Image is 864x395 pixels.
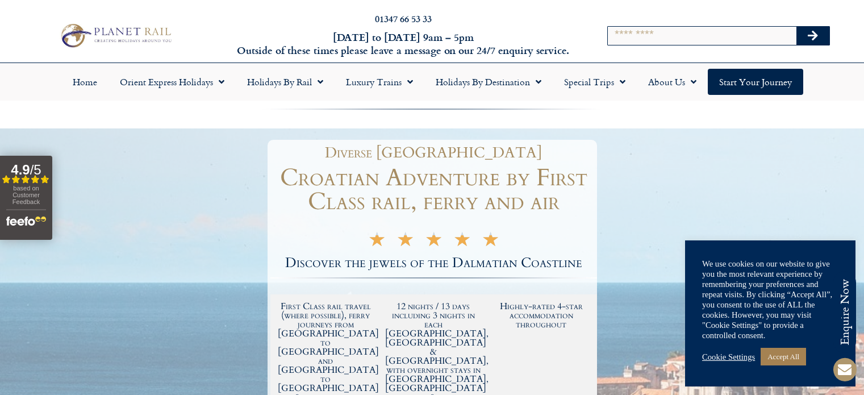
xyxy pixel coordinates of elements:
[482,235,499,248] i: ★
[796,27,829,45] button: Search
[368,235,386,248] i: ★
[761,348,806,365] a: Accept All
[236,69,335,95] a: Holidays by Rail
[702,259,838,340] div: We use cookies on our website to give you the most relevant experience by remembering your prefer...
[61,69,108,95] a: Home
[368,232,499,248] div: 5/5
[493,302,590,329] h2: Highly-rated 4-star accommodation throughout
[396,235,414,248] i: ★
[6,69,858,95] nav: Menu
[270,166,597,214] h1: Croatian Adventure by First Class rail, ferry and air
[270,256,597,270] h2: Discover the jewels of the Dalmatian Coastline
[553,69,637,95] a: Special Trips
[637,69,708,95] a: About Us
[276,145,591,160] h1: Diverse [GEOGRAPHIC_DATA]
[425,235,443,248] i: ★
[108,69,236,95] a: Orient Express Holidays
[424,69,553,95] a: Holidays by Destination
[702,352,755,362] a: Cookie Settings
[375,12,432,25] a: 01347 66 53 33
[335,69,424,95] a: Luxury Trains
[453,235,471,248] i: ★
[56,21,174,50] img: Planet Rail Train Holidays Logo
[233,31,573,57] h6: [DATE] to [DATE] 9am – 5pm Outside of these times please leave a message on our 24/7 enquiry serv...
[708,69,803,95] a: Start your Journey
